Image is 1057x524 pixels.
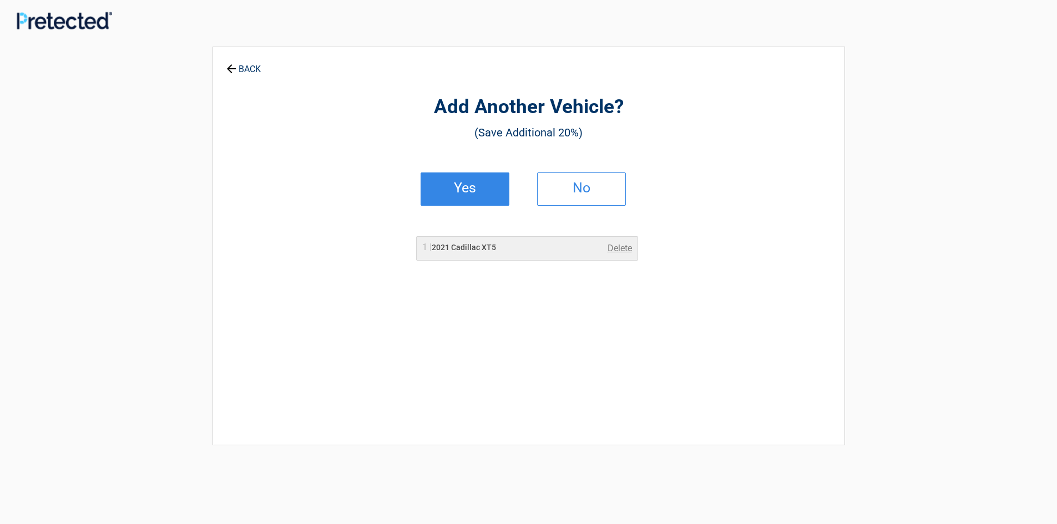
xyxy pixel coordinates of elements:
[608,242,632,255] a: Delete
[422,242,432,252] span: 1 |
[274,94,783,120] h2: Add Another Vehicle?
[549,184,614,192] h2: No
[224,54,263,74] a: BACK
[274,123,783,142] h3: (Save Additional 20%)
[17,12,112,29] img: Main Logo
[422,242,496,253] h2: 2021 Cadillac XT5
[432,184,498,192] h2: Yes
